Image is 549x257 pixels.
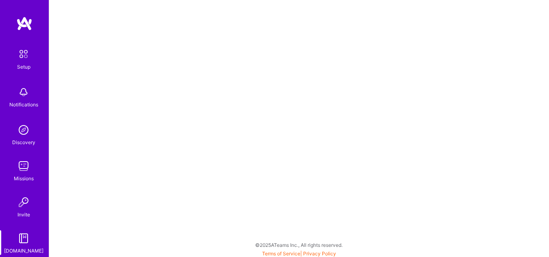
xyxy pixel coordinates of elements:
[9,100,38,109] div: Notifications
[15,194,32,210] img: Invite
[15,122,32,138] img: discovery
[262,251,336,257] span: |
[15,45,32,63] img: setup
[14,174,34,183] div: Missions
[16,16,33,31] img: logo
[15,84,32,100] img: bell
[17,63,30,71] div: Setup
[15,158,32,174] img: teamwork
[12,138,35,147] div: Discovery
[17,210,30,219] div: Invite
[15,230,32,246] img: guide book
[49,235,549,255] div: © 2025 ATeams Inc., All rights reserved.
[262,251,300,257] a: Terms of Service
[303,251,336,257] a: Privacy Policy
[4,246,43,255] div: [DOMAIN_NAME]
